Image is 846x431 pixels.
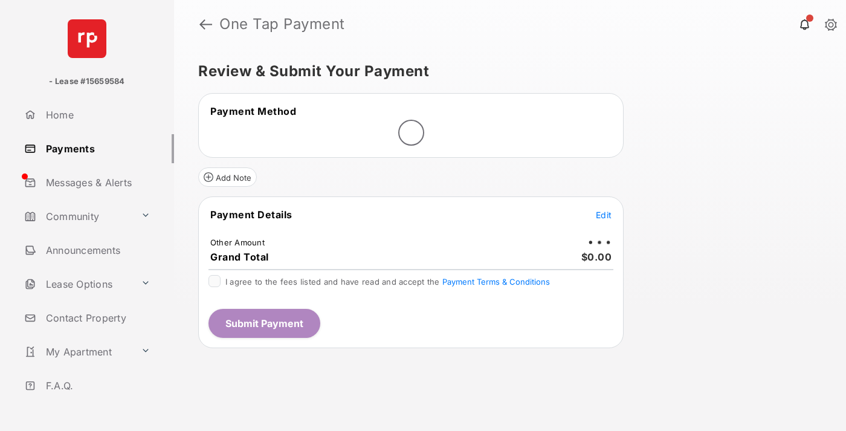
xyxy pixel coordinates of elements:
a: Home [19,100,174,129]
span: I agree to the fees listed and have read and accept the [225,277,550,287]
td: Other Amount [210,237,265,248]
button: Submit Payment [208,309,320,338]
span: $0.00 [581,251,612,263]
span: Payment Details [210,209,292,221]
span: Grand Total [210,251,269,263]
strong: One Tap Payment [219,17,345,31]
p: - Lease #15659584 [49,76,124,88]
a: Community [19,202,136,231]
span: Payment Method [210,105,296,117]
a: Lease Options [19,270,136,299]
a: F.A.Q. [19,371,174,400]
a: My Apartment [19,337,136,366]
button: I agree to the fees listed and have read and accept the [442,277,550,287]
img: svg+xml;base64,PHN2ZyB4bWxucz0iaHR0cDovL3d3dy53My5vcmcvMjAwMC9zdmciIHdpZHRoPSI2NCIgaGVpZ2h0PSI2NC... [68,19,106,58]
span: Edit [596,210,612,220]
a: Contact Property [19,303,174,332]
a: Announcements [19,236,174,265]
button: Edit [596,209,612,221]
a: Messages & Alerts [19,168,174,197]
h5: Review & Submit Your Payment [198,64,812,79]
button: Add Note [198,167,257,187]
a: Payments [19,134,174,163]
